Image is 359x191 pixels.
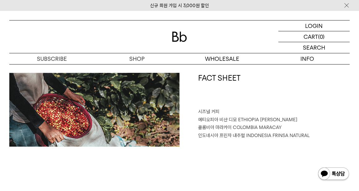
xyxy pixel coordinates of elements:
img: 9월의 커피 3종 (각 200g x3) [9,73,179,147]
span: COLOMBIA MARACAY [233,125,281,130]
a: LOGIN [278,20,350,31]
p: LOGIN [305,20,323,31]
span: INDONESIA FRINSA NATURAL [246,133,310,138]
span: 에티오피아 비샨 디모 [198,117,237,122]
span: 인도네시아 프린자 내추럴 [198,133,245,138]
a: CART (0) [278,31,350,42]
a: SUBSCRIBE [9,53,95,64]
p: INFO [265,53,350,64]
p: (0) [318,31,325,42]
img: 카카오톡 채널 1:1 채팅 버튼 [317,167,350,182]
img: 로고 [172,32,187,42]
span: 시즈널 커피 [198,109,219,114]
p: WHOLESALE [179,53,265,64]
span: ETHIOPIA [PERSON_NAME] [238,117,297,122]
p: CART [304,31,318,42]
p: SEARCH [303,42,325,53]
h1: FACT SHEET [198,73,350,108]
a: 신규 회원 가입 시 3,000원 할인 [150,3,209,8]
a: SHOP [95,53,180,64]
span: 콜롬비아 마라카이 [198,125,232,130]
